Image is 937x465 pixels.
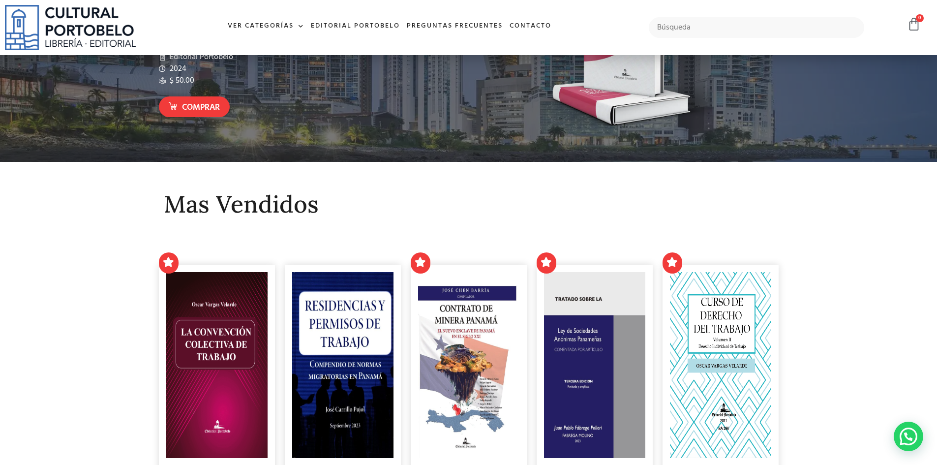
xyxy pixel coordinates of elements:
[167,75,194,87] span: $ 50.00
[916,14,924,22] span: 0
[167,51,233,63] span: Editorial Portobelo
[403,16,506,37] a: Preguntas frecuentes
[670,272,771,458] img: OSCAR_VARGAS
[166,272,268,458] img: portada convencion colectiva-03
[159,96,230,118] a: Comprar
[418,272,519,458] img: PORTADA FINAL (2)
[182,101,220,114] span: Comprar
[649,17,865,38] input: Búsqueda
[164,191,774,217] h2: Mas Vendidos
[544,272,645,458] img: PORTADA elegida AMAZON._page-0001
[307,16,403,37] a: Editorial Portobelo
[506,16,555,37] a: Contacto
[224,16,307,37] a: Ver Categorías
[894,422,923,451] div: WhatsApp contact
[167,63,186,75] span: 2024
[292,272,393,458] img: img20231003_15474135
[907,17,921,31] a: 0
